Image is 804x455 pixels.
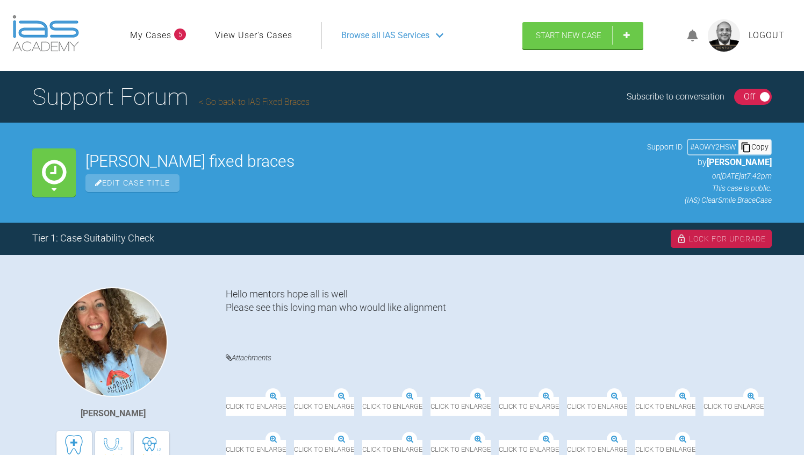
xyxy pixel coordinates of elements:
span: Click to enlarge [226,397,286,416]
div: Off [744,90,755,104]
h2: [PERSON_NAME] fixed braces [85,153,637,169]
h4: Attachments [226,351,772,365]
p: (IAS) ClearSmile Brace Case [647,194,772,206]
div: Tier 1: Case Suitability Check [32,231,154,246]
div: [PERSON_NAME] [81,407,146,421]
img: profile.png [708,19,740,52]
span: Support ID [647,141,683,153]
span: 5 [174,29,186,40]
a: Logout [749,29,785,42]
div: Hello mentors hope all is well Please see this loving man who would like alignment [226,287,772,335]
img: Rebecca Lynne Williams [58,287,168,397]
span: Click to enlarge [499,397,559,416]
span: Edit Case Title [85,174,180,192]
span: Start New Case [536,31,601,40]
div: Subscribe to conversation [627,90,724,104]
span: Click to enlarge [362,397,422,416]
div: # AOWY2HSW [688,141,738,153]
span: Click to enlarge [635,397,695,416]
span: Click to enlarge [430,397,491,416]
img: lock.6dc949b6.svg [677,234,686,244]
span: [PERSON_NAME] [707,157,772,167]
a: Go back to IAS Fixed Braces [199,97,310,107]
p: on [DATE] at 7:42pm [647,170,772,182]
div: Lock For Upgrade [671,230,772,248]
p: by [647,155,772,169]
span: Click to enlarge [567,397,627,416]
p: This case is public. [647,182,772,194]
span: Click to enlarge [294,397,354,416]
h1: Support Forum [32,78,310,116]
span: Browse all IAS Services [341,29,429,42]
a: View User's Cases [215,29,292,42]
div: Copy [738,140,771,154]
a: My Cases [130,29,171,42]
img: logo-light.3e3ef733.png [12,15,79,52]
span: Click to enlarge [703,397,764,416]
a: Start New Case [522,22,643,49]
